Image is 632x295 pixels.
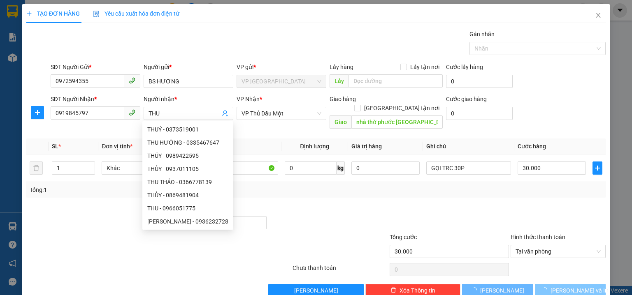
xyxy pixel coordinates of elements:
div: THÙY TRANG - 0936232728 [142,215,233,228]
div: THUỶ - 0373519001 [147,125,228,134]
input: Ghi Chú [426,161,511,175]
span: Lấy tận nơi [407,62,443,71]
input: Cước lấy hàng [446,75,513,88]
div: THU THẢO - 0366778139 [142,175,233,189]
span: close [595,12,602,18]
span: VP Phước Bình [242,75,321,88]
span: loading [471,287,480,293]
div: Tổng: 1 [30,185,244,194]
span: Khác [107,162,181,174]
div: THU HƯỜNG - 0335467647 [147,138,228,147]
span: plus [593,165,602,171]
span: delete [390,287,396,294]
span: Cước hàng [518,143,546,150]
input: Dọc đường [351,115,443,129]
div: SĐT Người Nhận [51,94,140,104]
span: plus [31,109,44,116]
span: user-add [222,110,228,117]
div: THỦY - 0869481904 [142,189,233,202]
button: Close [587,4,610,27]
span: Xóa Thông tin [400,286,435,295]
button: plus [31,106,44,119]
span: Yêu cầu xuất hóa đơn điện tử [93,10,180,17]
span: TẠO ĐƠN HÀNG [26,10,80,17]
div: SĐT Người Gửi [51,62,140,71]
span: Lấy [330,74,349,88]
div: THỦY - 0937011105 [147,164,228,173]
span: Giao hàng [330,96,356,102]
span: VP Nhận [237,96,260,102]
div: THÚY - 0989422595 [147,151,228,160]
span: Giao [330,115,351,129]
input: Cước giao hàng [446,107,513,120]
div: THUỶ - 0373519001 [142,123,233,136]
span: [PERSON_NAME] [294,286,338,295]
span: [GEOGRAPHIC_DATA] tận nơi [361,104,443,113]
th: Ghi chú [423,138,514,154]
div: Người gửi [144,62,233,71]
span: Lấy hàng [330,64,353,70]
input: 0 [351,161,420,175]
span: Giá trị hàng [351,143,382,150]
div: THỦY - 0937011105 [142,162,233,175]
span: plus [26,11,32,16]
div: THÚY - 0989422595 [142,149,233,162]
div: THU - 0966051775 [142,202,233,215]
span: loading [541,287,551,293]
span: [PERSON_NAME] [480,286,524,295]
span: phone [129,77,135,84]
div: Chưa thanh toán [292,263,388,278]
button: plus [592,161,602,175]
button: delete [30,161,43,175]
label: Cước lấy hàng [446,64,483,70]
span: Tổng cước [390,234,417,240]
label: Hình thức thanh toán [511,234,565,240]
div: THU - 0966051775 [147,204,228,213]
span: [PERSON_NAME] và In [551,286,608,295]
label: Cước giao hàng [446,96,487,102]
span: phone [129,109,135,116]
span: Đơn vị tính [102,143,132,150]
input: Dọc đường [349,74,443,88]
span: Định lượng [300,143,329,150]
div: THU HƯỜNG - 0335467647 [142,136,233,149]
span: kg [337,161,345,175]
img: icon [93,11,100,17]
div: THỦY - 0869481904 [147,191,228,200]
div: VP gửi [237,62,326,71]
span: SL [52,143,58,150]
div: THU THẢO - 0366778139 [147,177,228,187]
label: Gán nhãn [469,31,495,37]
div: Người nhận [144,94,233,104]
span: Tại văn phòng [516,245,601,258]
input: VD: Bàn, Ghế [193,161,278,175]
span: VP Thủ Dầu Một [242,107,321,120]
div: [PERSON_NAME] - 0936232728 [147,217,228,226]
